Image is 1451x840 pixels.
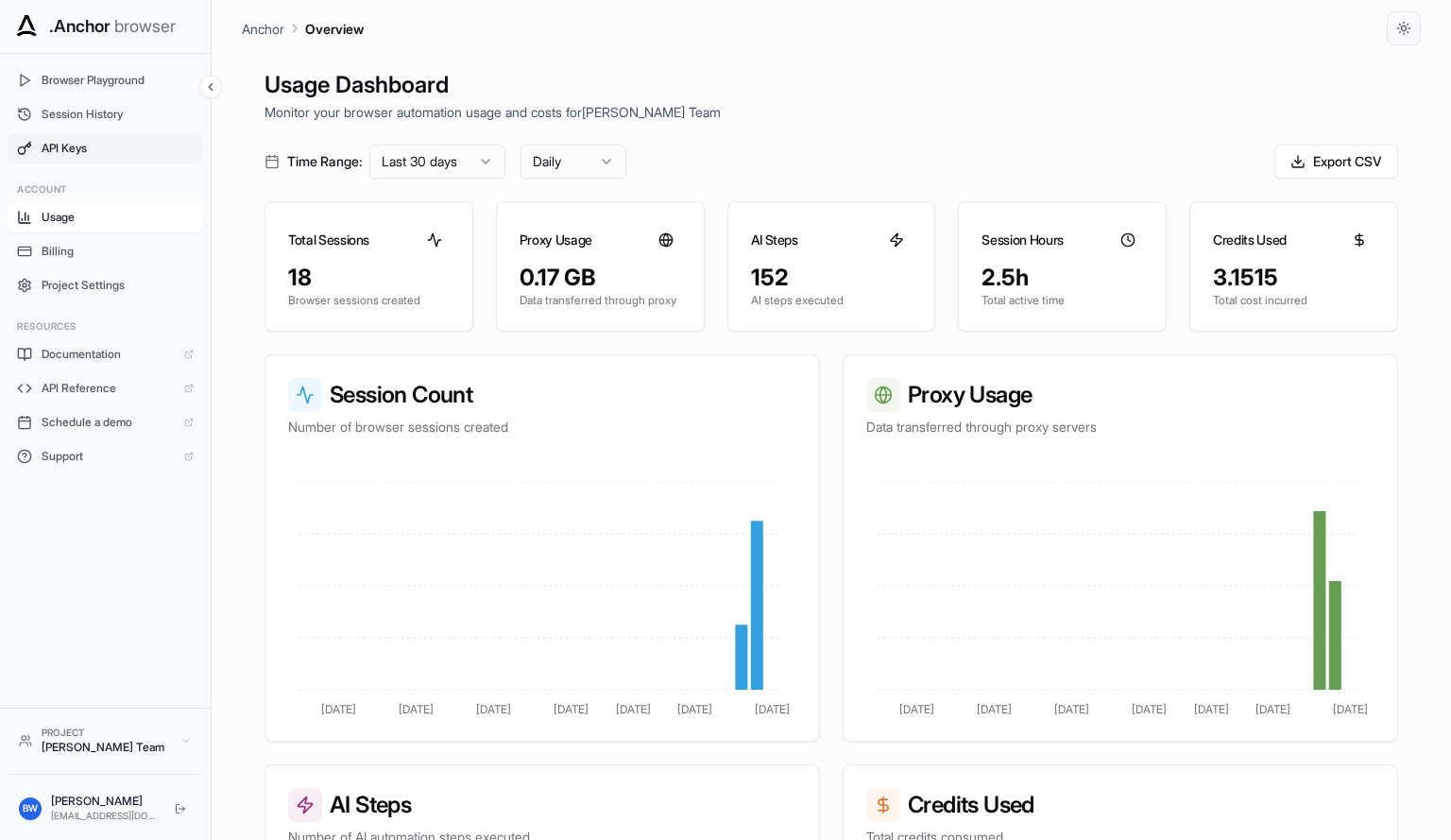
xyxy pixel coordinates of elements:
button: Project[PERSON_NAME] Team [9,718,201,763]
h3: AI Steps [288,788,796,822]
span: Documentation [42,347,175,362]
button: Usage [8,202,203,232]
span: Time Range: [287,152,362,171]
tspan: [DATE] [1054,702,1089,716]
span: Billing [42,244,194,259]
span: .Anchor [49,13,111,40]
div: 2.5h [982,263,1143,293]
p: Number of browser sessions created [288,418,796,437]
tspan: [DATE] [616,702,651,716]
p: Monitor your browser automation usage and costs for [PERSON_NAME] Team [265,102,1398,122]
tspan: [DATE] [1194,702,1229,716]
tspan: [DATE] [476,702,511,716]
a: Support [8,441,203,471]
h1: Usage Dashboard [265,68,1398,102]
h3: Credits Used [1213,231,1287,249]
h3: Session Count [288,378,796,412]
h3: Resources [17,319,194,334]
span: Support [42,449,175,464]
h3: Account [17,182,194,197]
span: API Reference [42,381,175,396]
tspan: [DATE] [1255,702,1290,716]
h3: Proxy Usage [520,231,592,249]
button: Billing [8,236,203,266]
div: [PERSON_NAME] [51,794,160,809]
p: AI steps executed [751,293,913,308]
tspan: [DATE] [755,702,790,716]
button: Logout [169,797,192,820]
div: Project [42,726,171,740]
tspan: [DATE] [321,702,356,716]
span: Session History [42,107,194,122]
h3: Session Hours [982,231,1063,249]
div: [EMAIL_ADDRESS][DOMAIN_NAME] [51,809,160,823]
a: Documentation [8,339,203,369]
span: API Keys [42,141,194,156]
a: API Reference [8,373,203,403]
button: Project Settings [8,270,203,300]
button: API Keys [8,133,203,163]
h3: AI Steps [751,231,798,249]
tspan: [DATE] [554,702,589,716]
div: 152 [751,263,913,293]
button: Collapse sidebar [199,76,222,98]
p: Data transferred through proxy servers [866,418,1374,437]
span: browser [114,13,176,40]
div: [PERSON_NAME] Team [42,740,171,755]
p: Total active time [982,293,1143,308]
span: Usage [42,210,194,225]
span: Schedule a demo [42,415,175,430]
p: Browser sessions created [288,293,450,308]
tspan: [DATE] [399,702,434,716]
span: Project Settings [42,278,194,293]
p: Total cost incurred [1213,293,1374,308]
div: 18 [288,263,450,293]
button: Export CSV [1274,145,1398,179]
h3: Proxy Usage [866,378,1374,412]
h3: Credits Used [866,788,1374,822]
p: Data transferred through proxy [520,293,681,308]
img: Anchor Icon [11,11,42,42]
tspan: [DATE] [899,702,934,716]
tspan: [DATE] [1333,702,1368,716]
h3: Total Sessions [288,231,369,249]
button: Browser Playground [8,65,203,95]
p: Overview [305,19,364,39]
tspan: [DATE] [977,702,1012,716]
tspan: [DATE] [677,702,712,716]
p: Anchor [242,19,284,39]
span: BW [23,801,38,815]
button: Session History [8,99,203,129]
nav: breadcrumb [242,18,364,39]
tspan: [DATE] [1132,702,1167,716]
a: Schedule a demo [8,407,203,437]
span: Browser Playground [42,73,194,88]
div: 0.17 GB [520,263,681,293]
div: 3.1515 [1213,263,1374,293]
